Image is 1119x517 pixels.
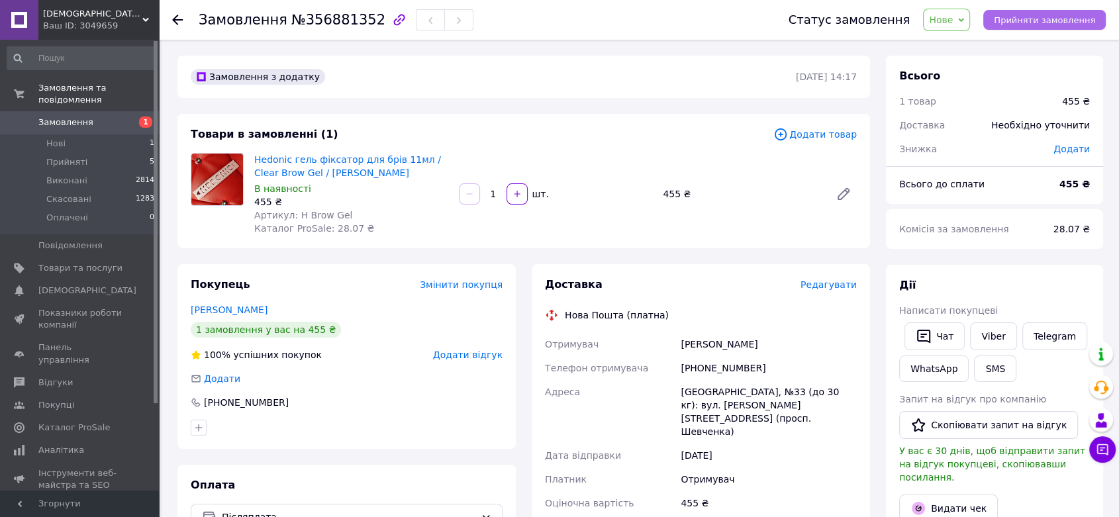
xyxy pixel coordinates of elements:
[904,322,965,350] button: Чат
[1089,436,1116,463] button: Чат з покупцем
[561,308,672,322] div: Нова Пошта (платна)
[678,444,859,467] div: [DATE]
[46,193,91,205] span: Скасовані
[43,8,142,20] span: Алла Заяць /// все для майстрів б'юті-індустрії
[545,363,648,373] span: Телефон отримувача
[199,12,287,28] span: Замовлення
[773,127,857,142] span: Додати товар
[899,179,985,189] span: Всього до сплати
[191,479,235,491] span: Оплата
[678,356,859,380] div: [PHONE_NUMBER]
[43,20,159,32] div: Ваш ID: 3049659
[254,223,374,234] span: Каталог ProSale: 28.07 ₴
[254,183,311,194] span: В наявності
[899,446,1085,483] span: У вас є 30 днів, щоб відправити запит на відгук покупцеві, скопіювавши посилання.
[983,111,1098,140] div: Необхідно уточнити
[46,156,87,168] span: Прийняті
[291,12,385,28] span: №356881352
[172,13,183,26] div: Повернутися назад
[433,350,503,360] span: Додати відгук
[254,210,352,220] span: Артикул: H Brow Gel
[899,224,1009,234] span: Комісія за замовлення
[38,285,136,297] span: [DEMOGRAPHIC_DATA]
[191,322,341,338] div: 1 замовлення у вас на 455 ₴
[46,138,66,150] span: Нові
[545,450,621,461] span: Дата відправки
[38,422,110,434] span: Каталог ProSale
[994,15,1095,25] span: Прийняти замовлення
[830,181,857,207] a: Редагувати
[545,339,599,350] span: Отримувач
[191,305,268,315] a: [PERSON_NAME]
[1062,95,1090,108] div: 455 ₴
[254,195,448,209] div: 455 ₴
[899,144,937,154] span: Знижка
[38,342,122,365] span: Панель управління
[191,278,250,291] span: Покупець
[204,373,240,384] span: Додати
[970,322,1016,350] a: Viber
[1053,224,1090,234] span: 28.07 ₴
[545,387,580,397] span: Адреса
[678,491,859,515] div: 455 ₴
[899,96,936,107] span: 1 товар
[7,46,156,70] input: Пошук
[38,82,159,106] span: Замовлення та повідомлення
[929,15,953,25] span: Нове
[899,305,998,316] span: Написати покупцеві
[38,117,93,128] span: Замовлення
[796,71,857,82] time: [DATE] 14:17
[1059,179,1090,189] b: 455 ₴
[46,212,88,224] span: Оплачені
[38,240,103,252] span: Повідомлення
[899,411,1078,439] button: Скопіювати запит на відгук
[38,262,122,274] span: Товари та послуги
[545,498,634,508] span: Оціночна вартість
[1053,144,1090,154] span: Додати
[38,399,74,411] span: Покупці
[789,13,910,26] div: Статус замовлення
[191,128,338,140] span: Товари в замовленні (1)
[204,350,230,360] span: 100%
[136,175,154,187] span: 2814
[139,117,152,128] span: 1
[420,279,503,290] span: Змінити покупця
[545,278,603,291] span: Доставка
[657,185,825,203] div: 455 ₴
[150,212,154,224] span: 0
[983,10,1106,30] button: Прийняти замовлення
[38,467,122,491] span: Інструменти веб-майстра та SEO
[545,474,587,485] span: Платник
[899,70,940,82] span: Всього
[678,380,859,444] div: [GEOGRAPHIC_DATA], №33 (до 30 кг): вул. [PERSON_NAME][STREET_ADDRESS] (просп. Шевченка)
[899,279,916,291] span: Дії
[191,348,322,361] div: успішних покупок
[150,156,154,168] span: 5
[801,279,857,290] span: Редагувати
[38,444,84,456] span: Аналітика
[38,307,122,331] span: Показники роботи компанії
[899,355,969,382] a: WhatsApp
[191,69,325,85] div: Замовлення з додатку
[191,154,243,205] img: Hedonic гель фіксатор для брів 11мл / Clear Brow Gel / Alla Zayats
[974,355,1016,382] button: SMS
[1022,322,1087,350] a: Telegram
[46,175,87,187] span: Виконані
[899,120,945,130] span: Доставка
[678,332,859,356] div: [PERSON_NAME]
[899,394,1046,404] span: Запит на відгук про компанію
[38,377,73,389] span: Відгуки
[529,187,550,201] div: шт.
[678,467,859,491] div: Отримувач
[136,193,154,205] span: 1283
[203,396,290,409] div: [PHONE_NUMBER]
[150,138,154,150] span: 1
[254,154,441,178] a: Hedonic гель фіксатор для брів 11мл / Clear Brow Gel / [PERSON_NAME]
